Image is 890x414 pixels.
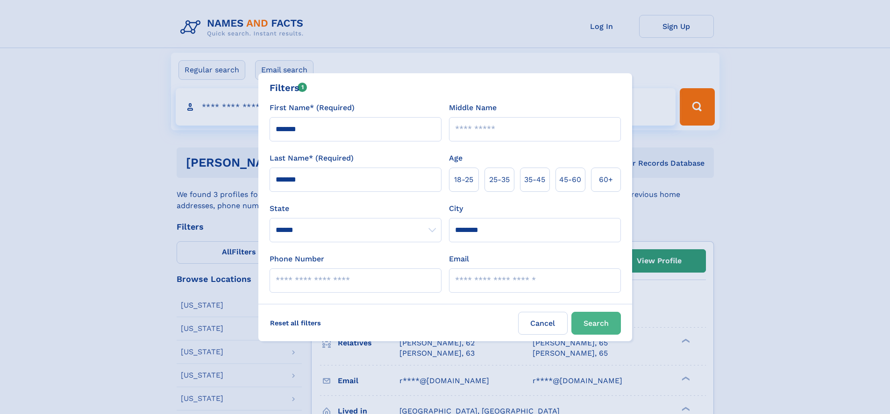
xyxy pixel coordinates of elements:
span: 60+ [599,174,613,185]
label: Phone Number [270,253,324,265]
label: City [449,203,463,214]
span: 45‑60 [559,174,581,185]
label: Email [449,253,469,265]
label: Cancel [518,312,568,335]
label: First Name* (Required) [270,102,355,113]
div: Filters [270,81,307,95]
span: 25‑35 [489,174,510,185]
label: Middle Name [449,102,497,113]
label: State [270,203,441,214]
span: 18‑25 [454,174,473,185]
label: Age [449,153,463,164]
label: Reset all filters [264,312,327,334]
button: Search [571,312,621,335]
span: 35‑45 [524,174,545,185]
label: Last Name* (Required) [270,153,354,164]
